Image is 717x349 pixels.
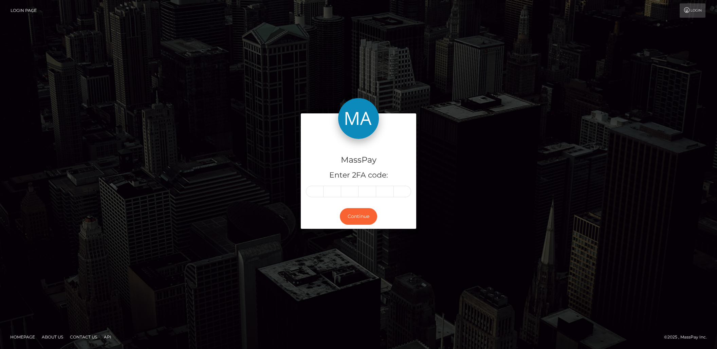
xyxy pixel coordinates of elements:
[306,154,411,166] h4: MassPay
[306,170,411,181] h5: Enter 2FA code:
[338,98,379,139] img: MassPay
[11,3,37,18] a: Login Page
[101,332,114,342] a: API
[664,333,712,341] div: © 2025 , MassPay Inc.
[7,332,38,342] a: Homepage
[39,332,66,342] a: About Us
[67,332,100,342] a: Contact Us
[680,3,705,18] a: Login
[340,208,377,225] button: Continue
